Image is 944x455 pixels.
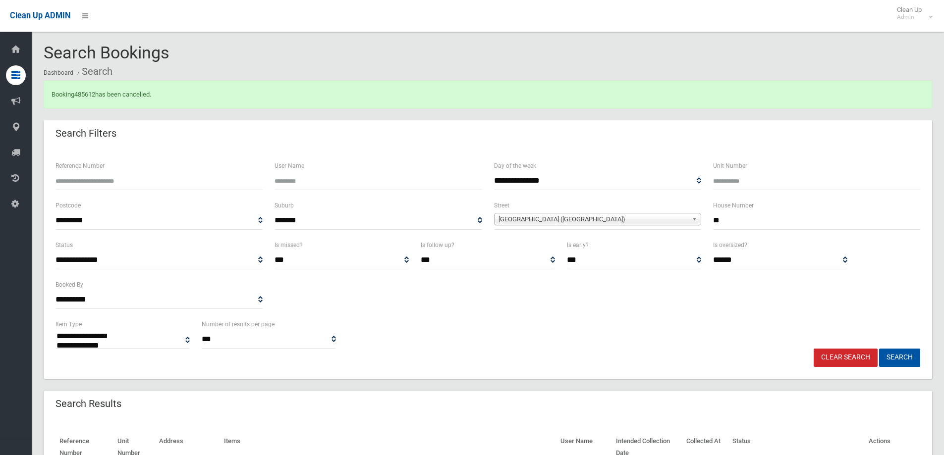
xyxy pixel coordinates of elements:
label: Postcode [56,200,81,211]
a: Clear Search [814,349,878,367]
span: Clean Up ADMIN [10,11,70,20]
span: Clean Up [892,6,932,21]
label: Item Type [56,319,82,330]
label: Is early? [567,240,589,251]
header: Search Filters [44,124,128,143]
label: Is missed? [275,240,303,251]
span: [GEOGRAPHIC_DATA] ([GEOGRAPHIC_DATA]) [499,213,688,225]
label: Is follow up? [421,240,454,251]
small: Admin [897,13,922,21]
label: Booked By [56,279,83,290]
label: Reference Number [56,160,105,171]
label: User Name [275,160,304,171]
label: Is oversized? [713,240,747,251]
a: Dashboard [44,69,73,76]
button: Search [879,349,920,367]
label: Street [494,200,509,211]
div: Booking has been cancelled. [44,81,932,108]
label: House Number [713,200,754,211]
label: Day of the week [494,160,536,171]
header: Search Results [44,394,133,413]
label: Suburb [275,200,294,211]
label: Unit Number [713,160,747,171]
label: Status [56,240,73,251]
a: 485612 [74,91,95,98]
span: Search Bookings [44,43,169,62]
li: Search [75,62,112,81]
label: Number of results per page [202,319,275,330]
